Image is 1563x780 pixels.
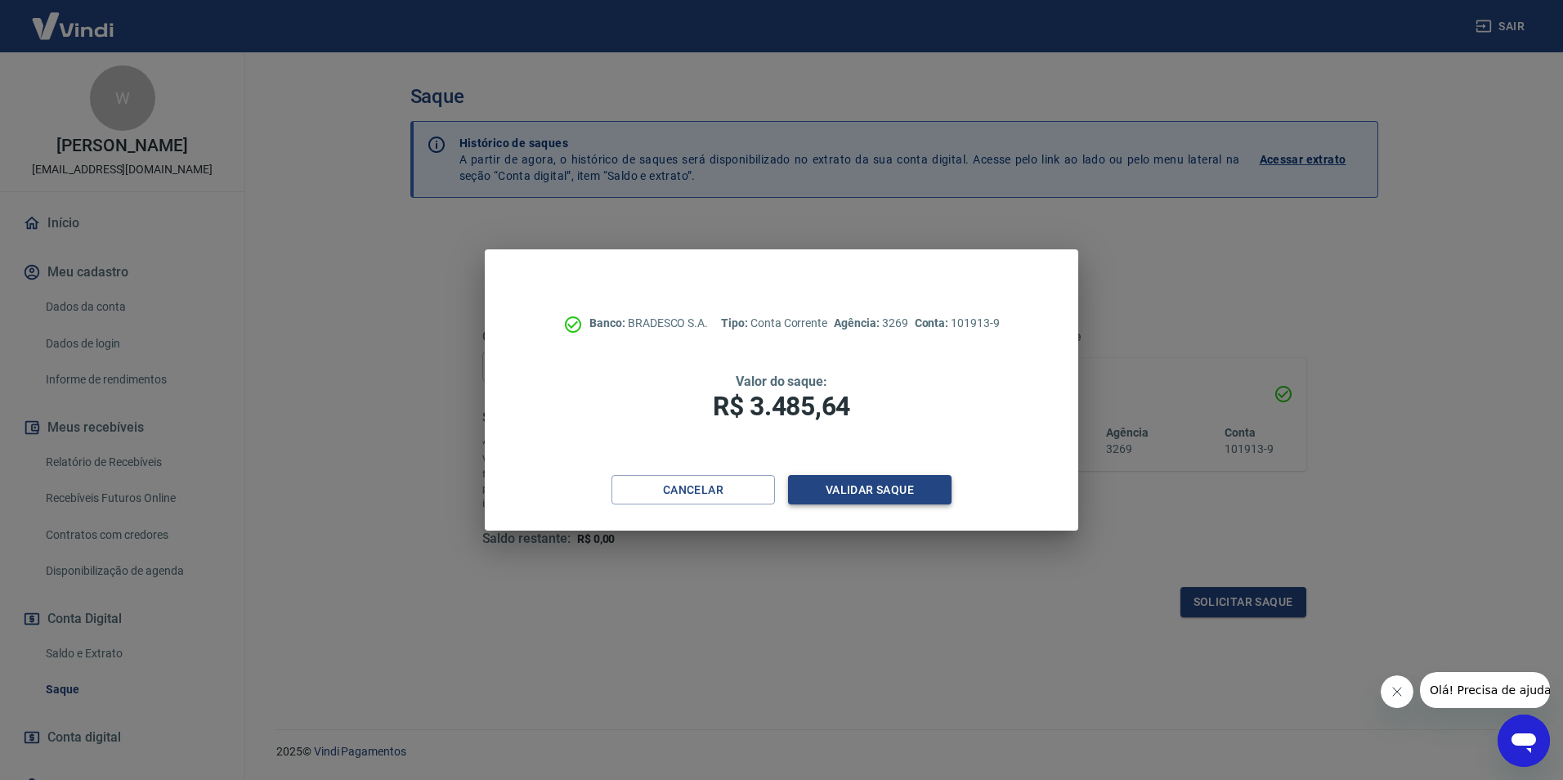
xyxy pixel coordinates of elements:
span: Valor do saque: [736,374,827,389]
p: 3269 [834,315,907,332]
p: BRADESCO S.A. [589,315,708,332]
button: Validar saque [788,475,952,505]
span: Tipo: [721,316,750,329]
p: Conta Corrente [721,315,827,332]
span: Olá! Precisa de ajuda? [10,11,137,25]
iframe: Botão para abrir a janela de mensagens [1498,715,1550,767]
button: Cancelar [611,475,775,505]
iframe: Fechar mensagem [1381,675,1413,708]
span: Conta: [915,316,952,329]
span: Agência: [834,316,882,329]
span: Banco: [589,316,628,329]
span: R$ 3.485,64 [713,391,850,422]
p: 101913-9 [915,315,1000,332]
iframe: Mensagem da empresa [1420,672,1550,708]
